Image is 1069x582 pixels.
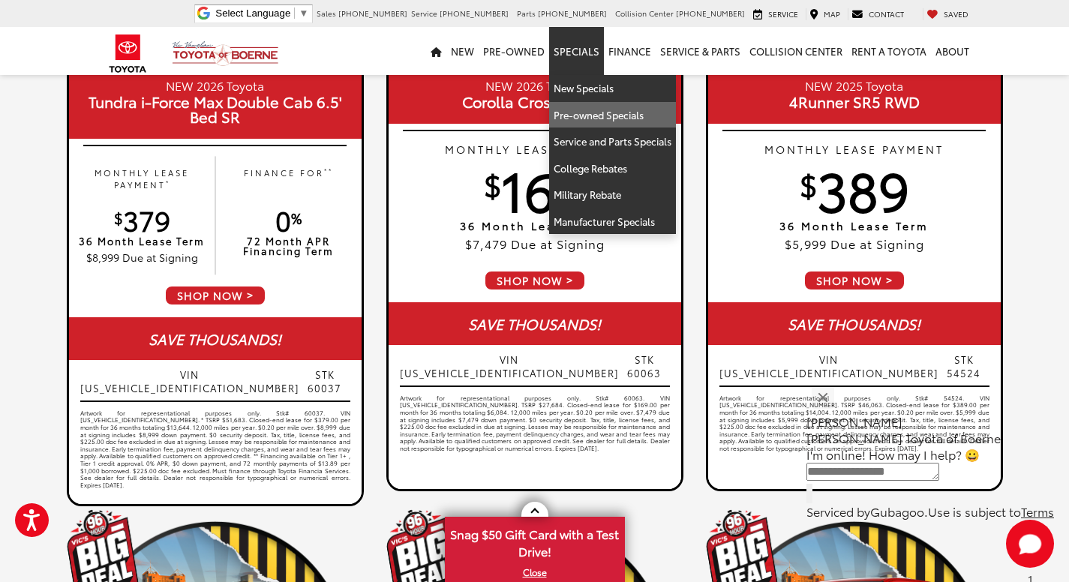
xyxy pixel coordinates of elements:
[549,75,676,102] a: New Specials
[1006,520,1054,568] button: Toggle Chat Window
[389,142,681,157] p: MONTHLY LEASE PAYMENT
[517,7,536,19] span: Parts
[719,76,989,94] small: NEW 2025 Toyota
[719,352,938,379] span: VIN [US_VEHICLE_IDENTIFICATION_NUMBER]
[619,352,670,379] span: STK 60063
[100,29,156,78] img: Toyota
[549,27,604,75] a: Specials
[317,7,336,19] span: Sales
[77,236,208,246] p: 36 Month Lease Term
[80,409,350,499] div: Artwork for representational purposes only. Stk# 60037. VIN [US_VEHICLE_IDENTIFICATION_NUMBER]. *...
[479,27,549,75] a: Pre-Owned
[800,151,909,226] span: 389
[848,8,908,20] a: Contact
[676,7,745,19] span: [PHONE_NUMBER]
[446,518,623,564] span: Snag $50 Gift Card with a Test Drive!
[745,27,847,75] a: Collision Center
[824,8,840,19] span: Map
[77,166,208,191] p: MONTHLY LEASE PAYMENT
[800,162,817,205] sup: $
[768,8,798,19] span: Service
[400,394,670,484] div: Artwork for representational purposes only. Stk# 60063. VIN [US_VEHICLE_IDENTIFICATION_NUMBER]. T...
[549,128,676,155] a: Service and Parts Specials
[803,270,905,291] span: SHOP NOW
[389,235,681,252] p: $7,479 Due at Signing
[164,285,266,306] span: SHOP NOW
[484,270,586,291] span: SHOP NOW
[80,367,299,394] span: VIN [US_VEHICLE_IDENTIFICATION_NUMBER]
[215,7,308,19] a: Select Language​
[604,27,656,75] a: Finance
[223,236,354,256] p: 72 Month APR Financing Term
[291,207,302,228] sup: %
[400,94,670,109] span: Corolla Cross L FWD
[114,207,123,228] sup: $
[538,7,607,19] span: [PHONE_NUMBER]
[549,102,676,129] a: Pre-owned Specials
[708,142,1001,157] p: MONTHLY LEASE PAYMENT
[749,8,802,20] a: Service
[446,27,479,75] a: New
[114,200,170,238] span: 379
[615,7,674,19] span: Collision Center
[80,76,350,94] small: NEW 2026 Toyota
[80,94,350,124] span: Tundra i-Force Max Double Cab 6.5' Bed SR
[299,7,308,19] span: ▼
[708,235,1001,252] p: $5,999 Due at Signing
[1006,520,1054,568] svg: Start Chat
[931,27,974,75] a: About
[847,27,931,75] a: Rent a Toyota
[411,7,437,19] span: Service
[923,8,972,20] a: My Saved Vehicles
[484,162,501,205] sup: $
[938,352,989,379] span: STK 54524
[400,352,619,379] span: VIN [US_VEHICLE_IDENTIFICATION_NUMBER]
[719,94,989,109] span: 4Runner SR5 RWD
[708,220,1001,231] p: 36 Month Lease Term
[426,27,446,75] a: Home
[549,155,676,182] a: College Rebates
[806,8,844,20] a: Map
[719,394,989,484] div: Artwork for representational purposes only. Stk# 54524. VIN [US_VEHICLE_IDENTIFICATION_NUMBER]. T...
[400,76,670,94] small: NEW 2026 Toyota
[215,7,290,19] span: Select Language
[338,7,407,19] span: [PHONE_NUMBER]
[708,302,1001,345] div: SAVE THOUSANDS!
[275,200,302,238] span: 0
[172,40,279,67] img: Vic Vaughan Toyota of Boerne
[69,317,362,360] div: SAVE THOUSANDS!
[223,166,354,191] p: FINANCE FOR
[389,302,681,345] div: SAVE THOUSANDS!
[299,367,350,394] span: STK 60037
[77,250,208,265] p: $8,999 Due at Signing
[869,8,904,19] span: Contact
[944,8,968,19] span: Saved
[549,208,676,235] a: Manufacturer Specials
[656,27,745,75] a: Service & Parts: Opens in a new tab
[294,7,295,19] span: ​
[549,181,676,208] a: Military Rebate
[484,151,586,226] span: 169
[389,220,681,231] p: 36 Month Lease Term
[440,7,509,19] span: [PHONE_NUMBER]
